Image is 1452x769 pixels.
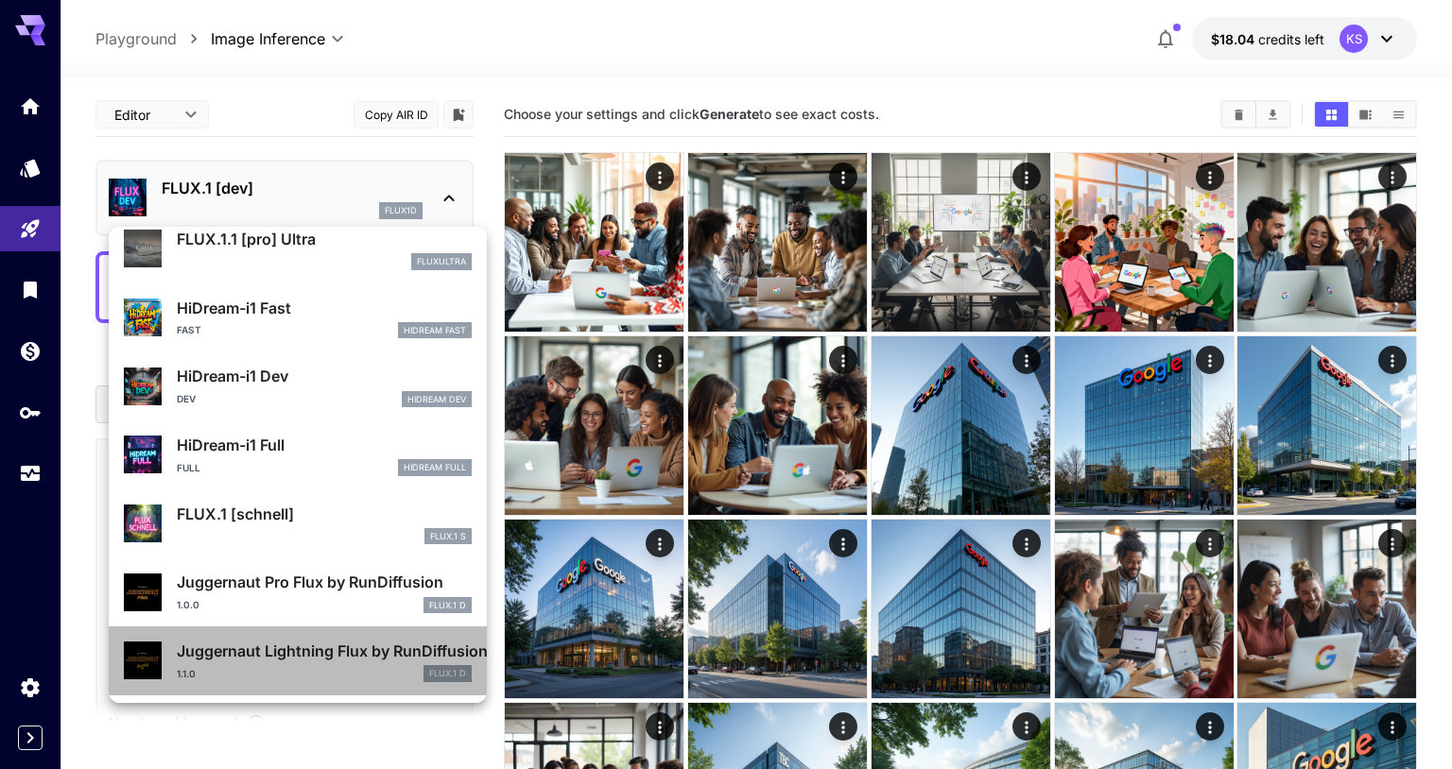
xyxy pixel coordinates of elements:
[177,640,472,662] p: Juggernaut Lightning Flux by RunDiffusion
[177,598,199,612] p: 1.0.0
[177,323,201,337] p: Fast
[407,393,466,406] p: HiDream Dev
[177,365,472,387] p: HiDream-i1 Dev
[404,461,466,474] p: HiDream Full
[124,563,472,621] div: Juggernaut Pro Flux by RunDiffusion1.0.0FLUX.1 D
[124,289,472,347] div: HiDream-i1 FastFastHiDream Fast
[177,503,472,525] p: FLUX.1 [schnell]
[430,530,466,543] p: FLUX.1 S
[124,357,472,415] div: HiDream-i1 DevDevHiDream Dev
[177,392,196,406] p: Dev
[124,426,472,484] div: HiDream-i1 FullFullHiDream Full
[404,324,466,337] p: HiDream Fast
[177,461,200,475] p: Full
[177,667,196,681] p: 1.1.0
[177,434,472,456] p: HiDream-i1 Full
[177,228,472,250] p: FLUX.1.1 [pro] Ultra
[124,495,472,553] div: FLUX.1 [schnell]FLUX.1 S
[124,632,472,690] div: Juggernaut Lightning Flux by RunDiffusion1.1.0FLUX.1 D
[177,571,472,593] p: Juggernaut Pro Flux by RunDiffusion
[124,220,472,278] div: FLUX.1.1 [pro] Ultrafluxultra
[417,255,466,268] p: fluxultra
[429,599,466,612] p: FLUX.1 D
[429,667,466,680] p: FLUX.1 D
[177,297,472,319] p: HiDream-i1 Fast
